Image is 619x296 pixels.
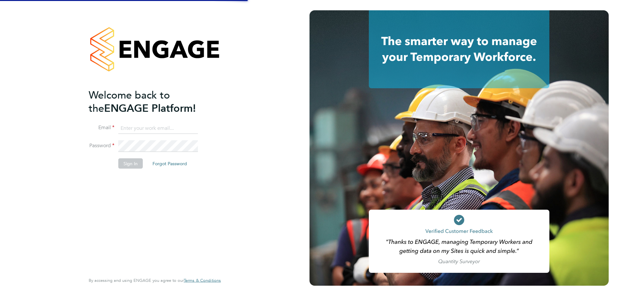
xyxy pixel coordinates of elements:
a: Terms & Conditions [184,278,221,283]
button: Forgot Password [147,158,192,169]
button: Sign In [118,158,143,169]
label: Email [89,124,114,131]
h2: ENGAGE Platform! [89,88,214,115]
input: Enter your work email... [118,122,198,134]
span: By accessing and using ENGAGE you agree to our [89,278,221,283]
label: Password [89,142,114,149]
span: Welcome back to the [89,89,170,114]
